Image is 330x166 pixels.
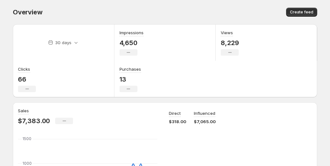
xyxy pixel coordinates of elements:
span: Overview [13,8,42,16]
h3: Impressions [120,29,144,36]
p: $7,065.00 [194,118,216,125]
h3: Purchases [120,66,141,72]
p: 13 [120,75,141,83]
p: $318.00 [169,118,186,125]
button: Create feed [286,8,317,17]
p: Direct [169,110,181,116]
h3: Clicks [18,66,30,72]
p: Influenced [194,110,215,116]
p: 4,650 [120,39,144,47]
h3: Sales [18,107,29,114]
text: 1000 [22,161,32,166]
text: 1500 [22,136,31,141]
h3: Views [221,29,233,36]
p: $7,383.00 [18,117,50,125]
p: 8,229 [221,39,239,47]
p: 66 [18,75,36,83]
span: Create feed [290,10,313,15]
p: 30 days [55,39,71,46]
